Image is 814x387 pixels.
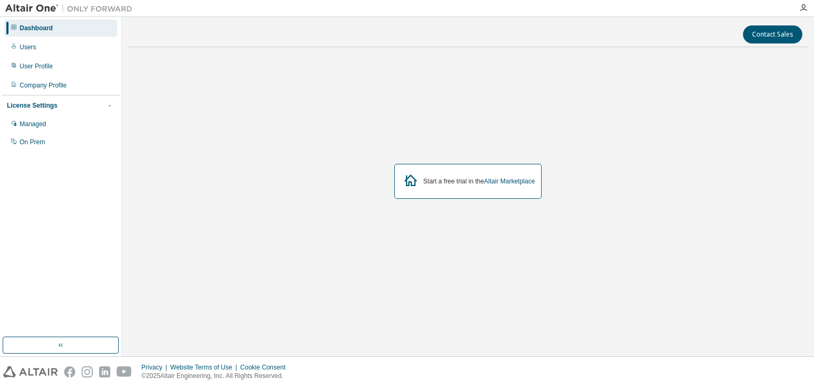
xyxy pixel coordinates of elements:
[20,120,46,128] div: Managed
[20,24,53,32] div: Dashboard
[240,363,291,372] div: Cookie Consent
[7,101,57,110] div: License Settings
[20,138,45,146] div: On Prem
[20,62,53,71] div: User Profile
[20,43,36,51] div: Users
[141,372,292,381] p: © 2025 Altair Engineering, Inc. All Rights Reserved.
[423,177,535,186] div: Start a free trial in the
[64,366,75,377] img: facebook.svg
[170,363,240,372] div: Website Terms of Use
[141,363,170,372] div: Privacy
[117,366,132,377] img: youtube.svg
[484,178,535,185] a: Altair Marketplace
[3,366,58,377] img: altair_logo.svg
[82,366,93,377] img: instagram.svg
[5,3,138,14] img: Altair One
[99,366,110,377] img: linkedin.svg
[20,81,67,90] div: Company Profile
[743,25,802,43] button: Contact Sales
